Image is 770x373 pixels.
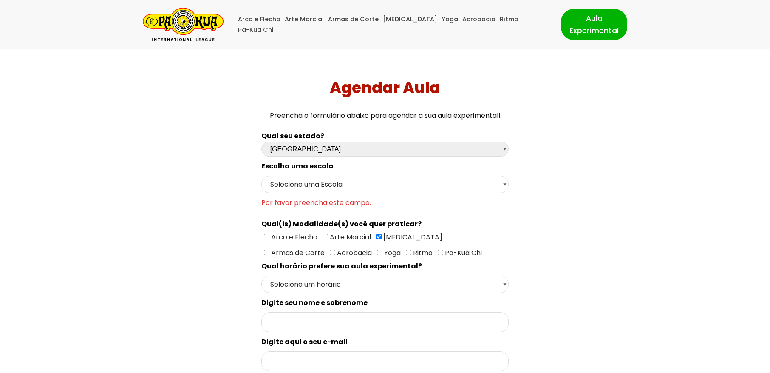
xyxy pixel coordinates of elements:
span: Por favor preencha este campo. [261,197,509,208]
spam: Qual horário prefere sua aula experimental? [261,261,422,271]
a: Arte Marcial [285,14,324,25]
input: Arco e Flecha [264,234,269,239]
input: Yoga [377,250,382,255]
input: Pa-Kua Chi [438,250,443,255]
span: Ritmo [411,248,433,258]
span: Acrobacia [335,248,372,258]
input: Arte Marcial [323,234,328,239]
b: Qual seu estado? [261,131,324,141]
spam: Digite seu nome e sobrenome [261,298,368,308]
p: Preencha o formulário abaixo para agendar a sua aula experimental! [3,110,767,121]
span: Armas de Corte [269,248,325,258]
span: Arte Marcial [328,232,371,242]
a: Pa-Kua Chi [238,25,274,35]
input: Acrobacia [330,250,335,255]
spam: Escolha uma escola [261,161,334,171]
input: Ritmo [406,250,411,255]
input: [MEDICAL_DATA] [376,234,382,239]
a: Armas de Corte [328,14,379,25]
span: Yoga [382,248,401,258]
span: Pa-Kua Chi [443,248,482,258]
a: Yoga [442,14,458,25]
span: Arco e Flecha [269,232,317,242]
input: Armas de Corte [264,250,269,255]
span: [MEDICAL_DATA] [382,232,442,242]
a: Arco e Flecha [238,14,280,25]
div: Menu primário [236,14,548,35]
h1: Agendar Aula [3,79,767,97]
a: Aula Experimental [561,9,627,40]
spam: Digite aqui o seu e-mail [261,337,348,347]
a: Ritmo [500,14,518,25]
a: [MEDICAL_DATA] [383,14,437,25]
spam: Qual(is) Modalidade(s) você quer praticar? [261,219,422,229]
a: Pa-Kua Brasil Uma Escola de conhecimentos orientais para toda a família. Foco, habilidade concent... [143,8,224,41]
a: Acrobacia [462,14,495,25]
